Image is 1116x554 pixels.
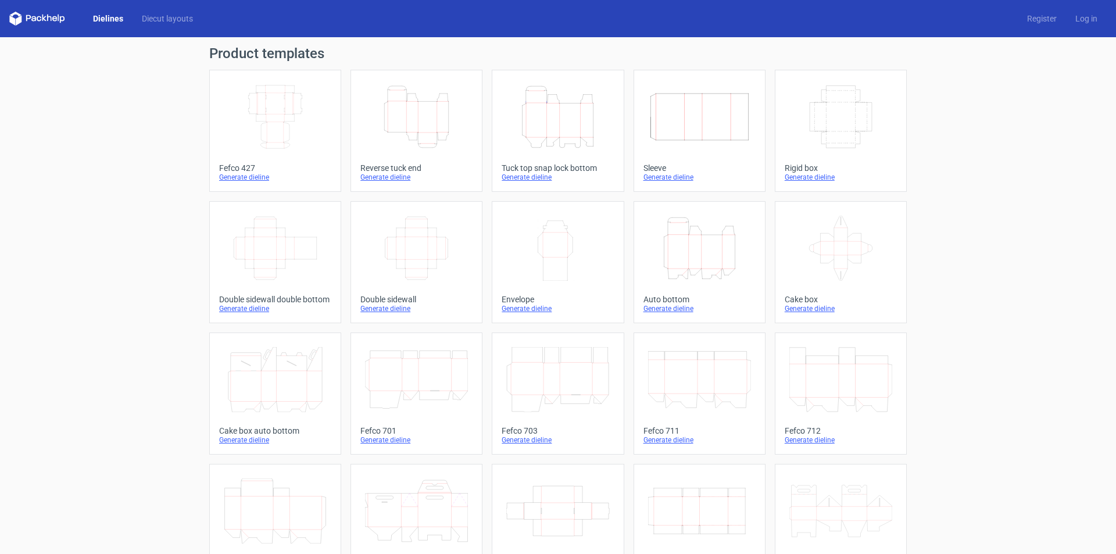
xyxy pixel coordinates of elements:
a: Fefco 701Generate dieline [350,333,482,455]
a: Reverse tuck endGenerate dieline [350,70,482,192]
div: Fefco 711 [643,426,756,435]
a: Cake box auto bottomGenerate dieline [209,333,341,455]
div: Double sidewall double bottom [219,295,331,304]
div: Cake box auto bottom [219,426,331,435]
a: Fefco 427Generate dieline [209,70,341,192]
a: Double sidewall double bottomGenerate dieline [209,201,341,323]
div: Fefco 712 [785,426,897,435]
a: Dielines [84,13,133,24]
div: Generate dieline [643,304,756,313]
a: EnvelopeGenerate dieline [492,201,624,323]
a: Fefco 712Generate dieline [775,333,907,455]
a: Log in [1066,13,1107,24]
div: Generate dieline [785,304,897,313]
a: Rigid boxGenerate dieline [775,70,907,192]
a: Tuck top snap lock bottomGenerate dieline [492,70,624,192]
a: Cake boxGenerate dieline [775,201,907,323]
div: Tuck top snap lock bottom [502,163,614,173]
h1: Product templates [209,47,907,60]
div: Generate dieline [360,435,473,445]
div: Envelope [502,295,614,304]
div: Generate dieline [643,173,756,182]
div: Fefco 701 [360,426,473,435]
div: Auto bottom [643,295,756,304]
div: Fefco 427 [219,163,331,173]
div: Generate dieline [785,435,897,445]
div: Cake box [785,295,897,304]
div: Generate dieline [502,304,614,313]
div: Generate dieline [502,435,614,445]
div: Generate dieline [502,173,614,182]
div: Generate dieline [360,304,473,313]
a: Double sidewallGenerate dieline [350,201,482,323]
a: SleeveGenerate dieline [634,70,766,192]
a: Fefco 711Generate dieline [634,333,766,455]
a: Register [1018,13,1066,24]
div: Sleeve [643,163,756,173]
div: Rigid box [785,163,897,173]
a: Fefco 703Generate dieline [492,333,624,455]
div: Double sidewall [360,295,473,304]
div: Generate dieline [219,304,331,313]
a: Diecut layouts [133,13,202,24]
div: Generate dieline [360,173,473,182]
div: Generate dieline [785,173,897,182]
div: Reverse tuck end [360,163,473,173]
a: Auto bottomGenerate dieline [634,201,766,323]
div: Fefco 703 [502,426,614,435]
div: Generate dieline [219,173,331,182]
div: Generate dieline [643,435,756,445]
div: Generate dieline [219,435,331,445]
